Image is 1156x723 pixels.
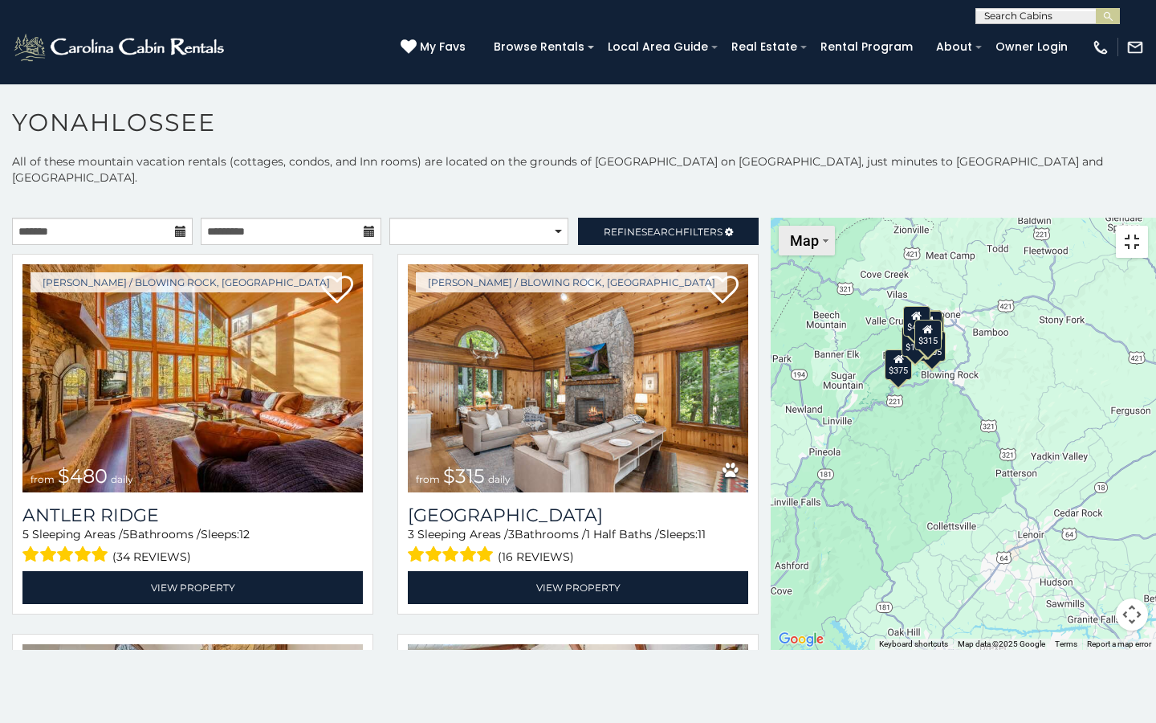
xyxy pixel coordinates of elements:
span: Search [641,226,683,238]
a: [PERSON_NAME] / Blowing Rock, [GEOGRAPHIC_DATA] [31,272,342,292]
button: Toggle fullscreen view [1116,226,1148,258]
a: [GEOGRAPHIC_DATA] [408,504,748,526]
img: Google [775,629,828,650]
a: Open this area in Google Maps (opens a new window) [775,629,828,650]
span: $315 [443,464,485,488]
a: Real Estate [723,35,805,59]
a: Report a map error [1087,639,1151,648]
a: Antler Ridge from $480 daily [22,264,363,492]
span: Map data ©2025 Google [958,639,1045,648]
img: Antler Ridge [22,264,363,492]
a: View Property [408,571,748,604]
span: Refine Filters [604,226,722,238]
img: phone-regular-white.png [1092,39,1109,56]
span: My Favs [420,39,466,55]
span: 12 [239,527,250,541]
span: from [416,473,440,485]
a: Browse Rentals [486,35,592,59]
div: $375 [885,349,912,380]
span: 5 [123,527,129,541]
a: My Favs [401,39,470,56]
div: $400 [903,306,930,337]
span: $480 [58,464,108,488]
span: daily [111,473,133,485]
span: 5 [22,527,29,541]
button: Change map style [779,226,835,255]
span: (34 reviews) [112,546,191,567]
div: Sleeping Areas / Bathrooms / Sleeps: [408,526,748,567]
img: White-1-2.png [12,31,229,63]
a: Rental Program [812,35,921,59]
h3: Chimney Island [408,504,748,526]
a: RefineSearchFilters [578,218,759,245]
span: daily [488,473,511,485]
span: 11 [698,527,706,541]
a: Terms (opens in new tab) [1055,639,1077,648]
div: $315 [914,320,942,350]
button: Keyboard shortcuts [879,639,948,650]
span: (16 reviews) [498,546,574,567]
img: Chimney Island [408,264,748,492]
button: Map camera controls [1116,598,1148,631]
span: 3 [408,527,414,541]
img: mail-regular-white.png [1126,39,1144,56]
a: Antler Ridge [22,504,363,526]
a: Owner Login [987,35,1076,59]
div: $155 [902,326,929,357]
a: Local Area Guide [600,35,716,59]
a: About [928,35,980,59]
a: Chimney Island from $315 daily [408,264,748,492]
span: from [31,473,55,485]
a: [PERSON_NAME] / Blowing Rock, [GEOGRAPHIC_DATA] [416,272,727,292]
div: Sleeping Areas / Bathrooms / Sleeps: [22,526,363,567]
span: Map [790,232,819,249]
a: View Property [22,571,363,604]
span: 3 [508,527,515,541]
span: 1 Half Baths / [586,527,659,541]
